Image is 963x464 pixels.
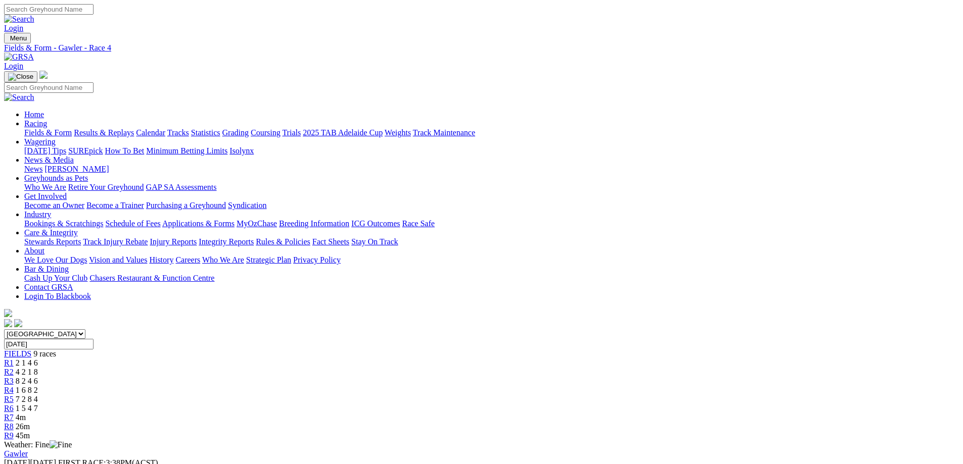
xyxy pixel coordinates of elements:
a: Trials [282,128,301,137]
a: R7 [4,413,14,422]
span: 7 2 8 4 [16,395,38,403]
a: Wagering [24,137,56,146]
a: Integrity Reports [199,237,254,246]
a: Vision and Values [89,255,147,264]
span: 4 2 1 8 [16,368,38,376]
a: We Love Our Dogs [24,255,87,264]
input: Select date [4,339,94,349]
a: Login [4,24,23,32]
a: Become an Owner [24,201,84,210]
div: About [24,255,959,265]
span: 26m [16,422,30,431]
a: Gawler [4,449,28,458]
a: Coursing [251,128,281,137]
a: Racing [24,119,47,128]
a: Purchasing a Greyhound [146,201,226,210]
a: History [149,255,173,264]
a: Stay On Track [351,237,398,246]
a: Strategic Plan [246,255,291,264]
img: twitter.svg [14,319,22,327]
a: How To Bet [105,146,145,155]
a: Injury Reports [150,237,197,246]
span: 8 2 4 6 [16,377,38,385]
span: 45m [16,431,30,440]
a: ICG Outcomes [351,219,400,228]
a: Track Injury Rebate [83,237,148,246]
a: Breeding Information [279,219,349,228]
button: Toggle navigation [4,71,37,82]
div: Get Involved [24,201,959,210]
a: News [24,165,42,173]
a: R5 [4,395,14,403]
a: Care & Integrity [24,228,78,237]
span: 1 5 4 7 [16,404,38,413]
img: Search [4,93,34,102]
a: About [24,246,44,255]
a: Isolynx [230,146,254,155]
a: Get Involved [24,192,67,200]
img: logo-grsa-white.png [39,71,48,79]
span: R9 [4,431,14,440]
a: Cash Up Your Club [24,274,87,282]
a: Who We Are [202,255,244,264]
a: Careers [175,255,200,264]
a: Results & Replays [74,128,134,137]
span: 9 races [33,349,56,358]
a: R1 [4,358,14,367]
a: [PERSON_NAME] [44,165,109,173]
a: Calendar [136,128,165,137]
a: SUREpick [68,146,103,155]
a: Grading [222,128,249,137]
div: Industry [24,219,959,228]
a: Greyhounds as Pets [24,174,88,182]
a: Bookings & Scratchings [24,219,103,228]
a: Fact Sheets [312,237,349,246]
a: R2 [4,368,14,376]
a: Race Safe [402,219,434,228]
div: Greyhounds as Pets [24,183,959,192]
span: Menu [10,34,27,42]
a: Login To Blackbook [24,292,91,300]
a: Who We Are [24,183,66,191]
a: Tracks [167,128,189,137]
a: Statistics [191,128,220,137]
input: Search [4,82,94,93]
a: R3 [4,377,14,385]
span: Weather: Fine [4,440,72,449]
span: R4 [4,386,14,394]
a: Become a Trainer [86,201,144,210]
a: MyOzChase [237,219,277,228]
span: 1 6 8 2 [16,386,38,394]
a: Track Maintenance [413,128,475,137]
a: Schedule of Fees [105,219,160,228]
a: Weights [385,128,411,137]
div: Racing [24,128,959,137]
div: Bar & Dining [24,274,959,283]
img: GRSA [4,53,34,62]
a: Minimum Betting Limits [146,146,227,155]
a: Home [24,110,44,119]
a: Chasers Restaurant & Function Centre [89,274,214,282]
div: News & Media [24,165,959,174]
a: Privacy Policy [293,255,341,264]
a: Fields & Form [24,128,72,137]
a: 2025 TAB Adelaide Cup [303,128,383,137]
a: R6 [4,404,14,413]
img: Close [8,73,33,81]
img: logo-grsa-white.png [4,309,12,317]
a: FIELDS [4,349,31,358]
a: Retire Your Greyhound [68,183,144,191]
a: Industry [24,210,51,219]
a: R8 [4,422,14,431]
a: Rules & Policies [256,237,310,246]
button: Toggle navigation [4,33,31,43]
img: Fine [50,440,72,449]
a: GAP SA Assessments [146,183,217,191]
